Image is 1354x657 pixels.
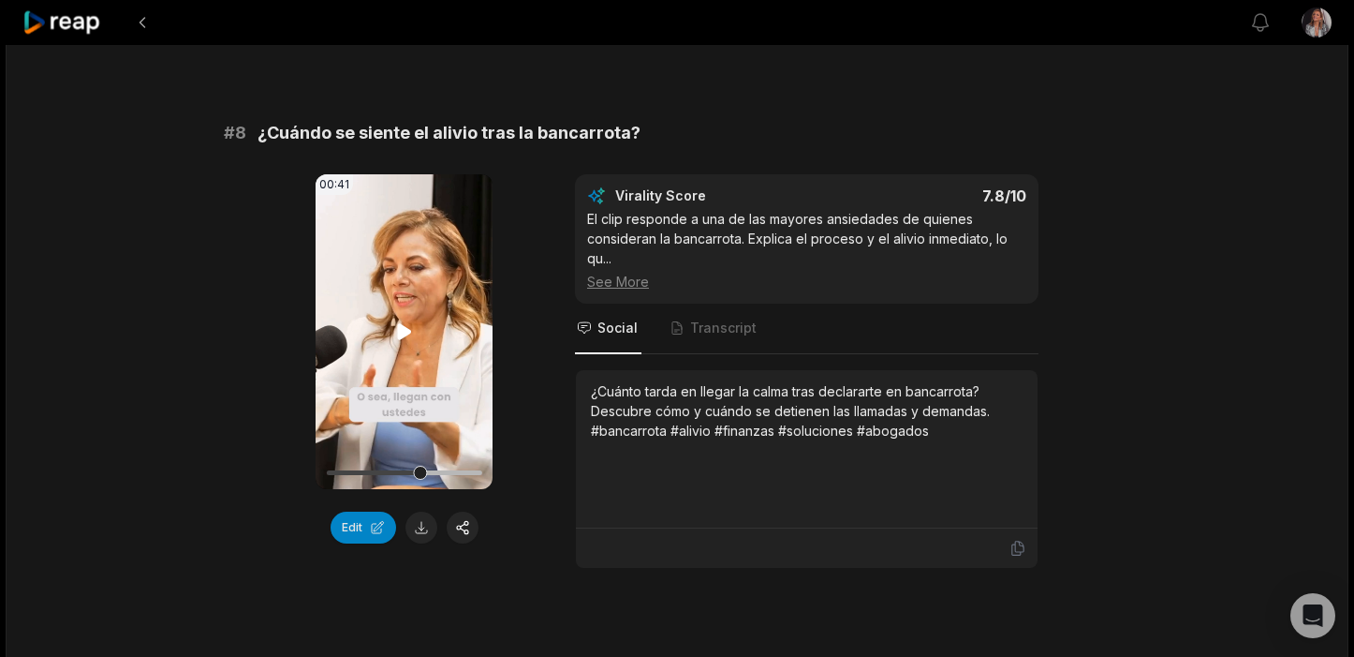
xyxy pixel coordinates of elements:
nav: Tabs [575,304,1038,354]
span: Social [597,319,638,337]
div: 7.8 /10 [826,187,1027,205]
div: ¿Cuánto tarda en llegar la calma tras declararte en bancarrota? Descubre cómo y cuándo se detiene... [591,381,1023,440]
div: Open Intercom Messenger [1290,593,1335,638]
span: Transcript [690,319,757,337]
div: See More [587,272,1026,291]
span: # 8 [224,120,246,146]
div: El clip responde a una de las mayores ansiedades de quienes consideran la bancarrota. Explica el ... [587,209,1026,291]
span: ¿Cuándo se siente el alivio tras la bancarrota? [258,120,640,146]
video: Your browser does not support mp4 format. [316,174,493,489]
button: Edit [331,512,396,544]
div: Virality Score [615,187,817,205]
